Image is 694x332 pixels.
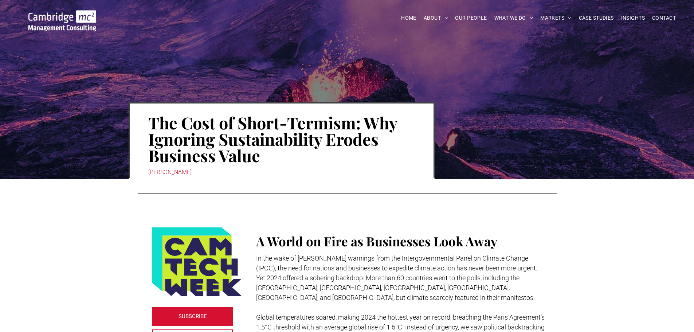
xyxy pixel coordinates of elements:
a: INSIGHTS [617,12,648,24]
a: SUBSCRIBE [152,307,233,326]
img: Go to Homepage [28,10,96,31]
a: OUR PEOPLE [451,12,490,24]
div: [PERSON_NAME] [148,167,415,177]
h1: The Cost of Short-Termism: Why Ignoring Sustainability Erodes Business Value [148,114,415,164]
a: Your Business Transformed | Cambridge Management Consulting [28,11,96,19]
img: Logo featuring the words CAM TECH WEEK in bold, dark blue letters on a yellow-green background, w... [152,227,242,296]
a: ABOUT [420,12,452,24]
a: HOME [397,12,420,24]
a: MARKETS [537,12,575,24]
span: SUBSCRIBE [179,307,207,325]
a: CASE STUDIES [575,12,617,24]
a: CONTACT [648,12,679,24]
a: WHAT WE DO [491,12,537,24]
span: A World on Fire as Businesses Look Away [256,233,497,250]
span: In the wake of [PERSON_NAME] warnings from the Intergovernmental Panel on Climate Change (IPCC), ... [256,254,537,301]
